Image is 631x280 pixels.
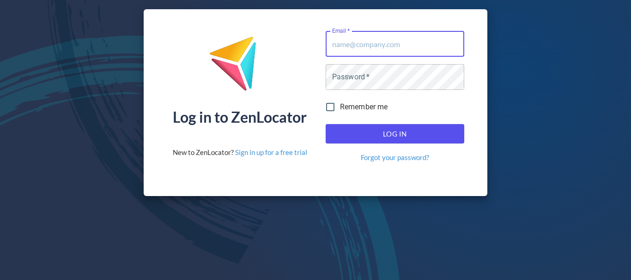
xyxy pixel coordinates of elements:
img: ZenLocator [209,36,271,98]
span: Log In [336,128,454,140]
div: New to ZenLocator? [173,148,307,157]
span: Remember me [340,101,388,113]
input: name@company.com [326,31,464,57]
a: Forgot your password? [361,153,429,162]
a: Sign in up for a free trial [235,148,307,156]
div: Log in to ZenLocator [173,110,307,125]
button: Log In [326,124,464,143]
